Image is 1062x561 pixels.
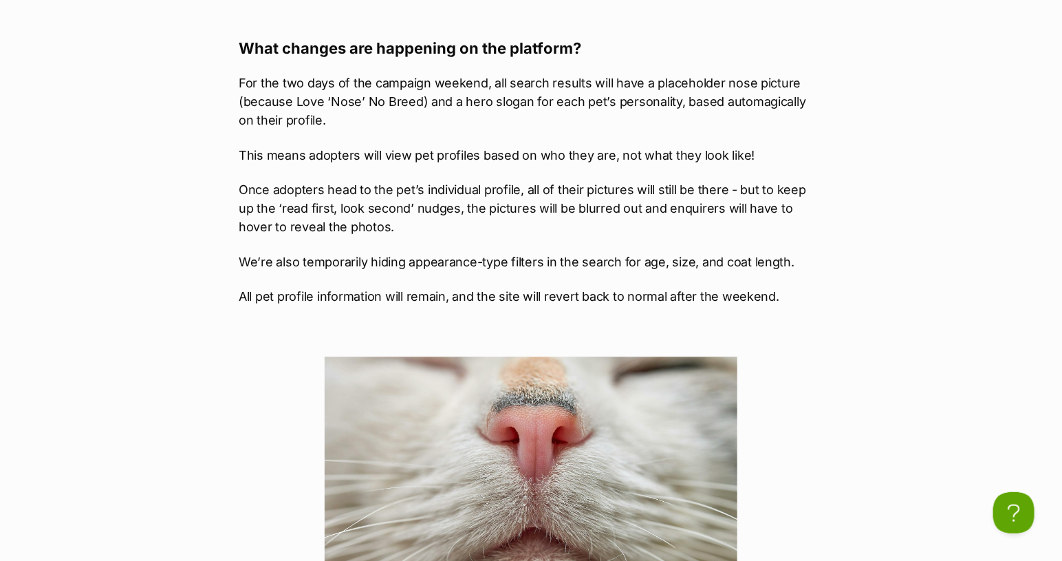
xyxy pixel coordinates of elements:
p: For the two days of the campaign weekend, all search results will have a placeholder nose picture... [239,74,823,129]
b: What changes are happening on the platform? [239,39,581,57]
p: All pet profile information will remain, and the site will revert back to normal after the weekend. [239,287,823,306]
iframe: Help Scout Beacon - Open [993,492,1034,533]
p: Once adopters head to the pet’s individual profile, all of their pictures will still be there - b... [239,180,823,236]
p: We’re also temporarily hiding appearance-type filters in the search for age, size, and coat length. [239,253,823,271]
p: This means adopters will view pet profiles based on who they are, not what they look like! [239,146,823,165]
